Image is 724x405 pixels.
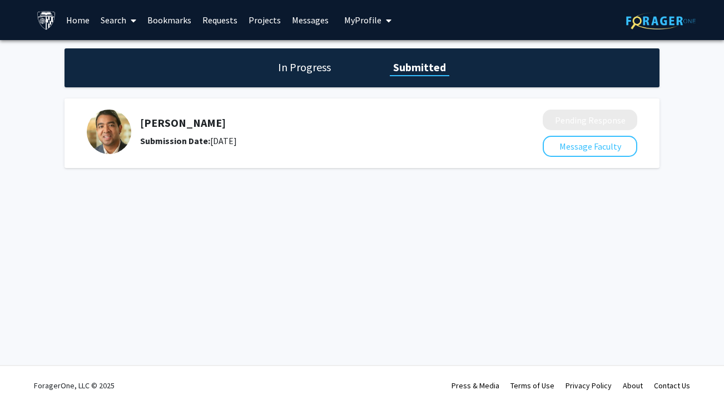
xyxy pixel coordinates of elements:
[623,381,643,391] a: About
[37,11,56,30] img: Johns Hopkins University Logo
[390,60,449,75] h1: Submitted
[8,355,47,397] iframe: Chat
[543,110,637,130] button: Pending Response
[95,1,142,39] a: Search
[140,116,484,130] h5: [PERSON_NAME]
[452,381,499,391] a: Press & Media
[243,1,286,39] a: Projects
[344,14,381,26] span: My Profile
[626,12,696,29] img: ForagerOne Logo
[87,110,131,154] img: Profile Picture
[197,1,243,39] a: Requests
[140,135,210,146] b: Submission Date:
[275,60,334,75] h1: In Progress
[566,381,612,391] a: Privacy Policy
[142,1,197,39] a: Bookmarks
[140,134,484,147] div: [DATE]
[286,1,334,39] a: Messages
[61,1,95,39] a: Home
[543,141,637,152] a: Message Faculty
[543,136,637,157] button: Message Faculty
[510,381,554,391] a: Terms of Use
[654,381,690,391] a: Contact Us
[34,366,115,405] div: ForagerOne, LLC © 2025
